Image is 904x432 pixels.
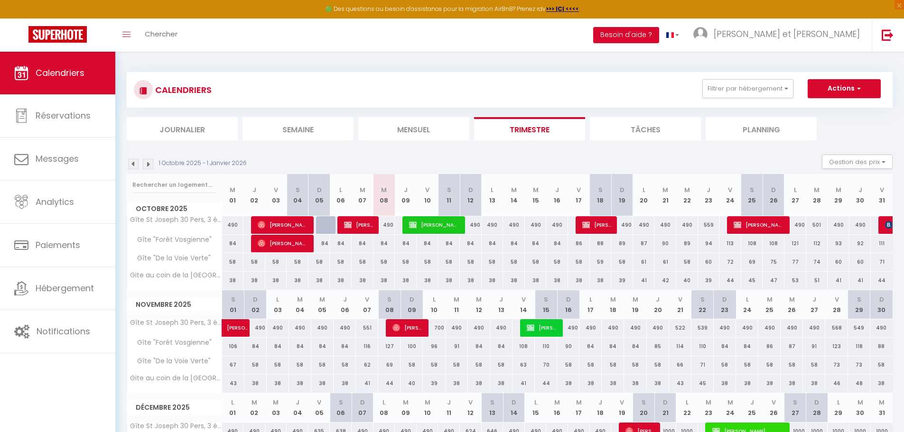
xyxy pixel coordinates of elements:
h3: CALENDRIERS [153,79,212,101]
li: Mensuel [358,117,469,140]
th: 29 [848,290,870,319]
th: 01 [222,290,244,319]
div: 58 [287,253,308,271]
th: 28 [825,290,848,319]
div: 84 [460,235,482,252]
th: 30 [870,290,893,319]
img: ... [693,27,708,41]
div: 490 [468,319,490,337]
div: 108 [763,235,784,252]
li: Journalier [127,117,238,140]
p: 1 Octobre 2025 - 1 Janvier 2026 [159,159,247,168]
th: 09 [401,290,423,319]
div: 58 [460,253,482,271]
div: 551 [356,319,378,337]
button: Filtrer par hébergement [702,79,793,98]
abbr: V [835,295,839,304]
div: 38 [503,272,525,289]
th: 15 [535,290,557,319]
div: 53 [784,272,806,289]
div: 112 [806,235,828,252]
div: 490 [714,319,736,337]
span: Gite au coin de la [GEOGRAPHIC_DATA] [129,272,224,279]
div: 58 [611,253,633,271]
th: 12 [460,174,482,216]
abbr: D [879,295,884,304]
abbr: L [491,185,494,194]
abbr: M [633,295,638,304]
th: 25 [758,290,781,319]
div: 58 [438,253,460,271]
div: 40 [676,272,698,289]
abbr: S [700,295,705,304]
th: 24 [736,290,758,319]
abbr: M [767,295,773,304]
div: 61 [654,253,676,271]
abbr: J [858,185,862,194]
th: 03 [265,174,287,216]
div: 61 [633,253,655,271]
span: [PERSON_NAME] [582,216,611,234]
th: 27 [803,290,825,319]
div: 490 [546,216,568,234]
div: 490 [557,319,579,337]
th: 18 [602,290,624,319]
abbr: V [522,295,526,304]
span: Analytics [36,196,74,208]
span: [PERSON_NAME] [227,314,249,332]
div: 490 [624,319,646,337]
div: 38 [352,272,373,289]
div: 88 [590,235,612,252]
abbr: M [684,185,690,194]
div: 490 [460,216,482,234]
th: 08 [373,174,395,216]
abbr: D [722,295,727,304]
div: 490 [633,216,655,234]
th: 21 [669,290,691,319]
abbr: V [274,185,278,194]
div: 38 [243,272,265,289]
abbr: S [296,185,300,194]
div: 84 [395,235,417,252]
th: 22 [676,174,698,216]
abbr: D [468,185,473,194]
abbr: J [707,185,710,194]
abbr: M [360,185,365,194]
div: 58 [265,253,287,271]
div: 69 [741,253,763,271]
div: 490 [490,319,513,337]
div: 84 [352,235,373,252]
abbr: J [555,185,559,194]
abbr: J [499,295,503,304]
div: 38 [395,272,417,289]
abbr: M [533,185,539,194]
a: Chercher [138,18,185,52]
div: 549 [848,319,870,337]
th: 08 [378,290,401,319]
abbr: S [447,185,451,194]
div: 490 [579,319,602,337]
abbr: L [276,295,279,304]
th: 07 [352,174,373,216]
th: 10 [423,290,445,319]
div: 111 [871,235,893,252]
div: 41 [849,272,871,289]
div: 92 [849,235,871,252]
div: 59 [590,253,612,271]
abbr: S [387,295,391,304]
div: 72 [719,253,741,271]
span: [PERSON_NAME] et [PERSON_NAME] [714,28,860,40]
abbr: V [678,295,682,304]
div: 490 [849,216,871,234]
div: 58 [373,253,395,271]
th: 27 [784,174,806,216]
a: [PERSON_NAME] [222,319,244,337]
div: 38 [330,272,352,289]
div: 47 [763,272,784,289]
div: 58 [503,253,525,271]
div: 490 [758,319,781,337]
div: 522 [669,319,691,337]
div: 490 [373,216,395,234]
div: 490 [482,216,503,234]
div: 568 [825,319,848,337]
